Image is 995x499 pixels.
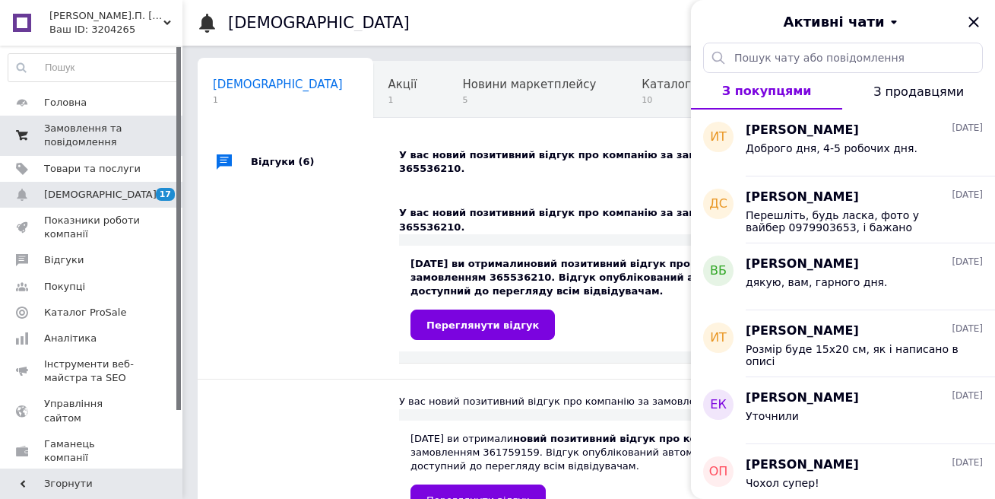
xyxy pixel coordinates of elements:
[746,189,859,206] span: [PERSON_NAME]
[44,162,141,176] span: Товари та послуги
[44,96,87,110] span: Головна
[710,129,727,146] span: ИТ
[399,395,790,408] div: У вас новий позитивний відгук про компанію за замовленням 361759159.
[299,156,315,167] span: (6)
[399,206,790,234] div: У вас новий позитивний відгук про компанію за замовленням 365536210.
[952,122,983,135] span: [DATE]
[399,148,813,176] div: У вас новий позитивний відгук про компанію за замовленням 365536210.
[783,12,884,32] span: Активні чати
[952,456,983,469] span: [DATE]
[251,133,399,191] div: Відгуки
[691,377,995,444] button: ЕК[PERSON_NAME][DATE]Уточнили
[746,122,859,139] span: [PERSON_NAME]
[746,477,819,489] span: Чохол супер!
[734,12,952,32] button: Активні чати
[642,94,737,106] span: 10
[462,94,596,106] span: 5
[426,319,539,331] span: Переглянути відгук
[691,73,842,110] button: З покупцями
[710,329,727,347] span: ИТ
[691,243,995,310] button: ВБ[PERSON_NAME][DATE]дякую, вам, гарного дня.
[746,389,859,407] span: [PERSON_NAME]
[873,84,964,99] span: З продавцями
[44,214,141,241] span: Показники роботи компанії
[746,209,962,234] span: Перешліть, будь ласка, фото у вайбер 0979903653, і бажано файлом, так краще зберігається якість.
[709,463,728,481] span: ОП
[710,396,726,414] span: ЕК
[388,78,417,91] span: Акції
[213,78,343,91] span: [DEMOGRAPHIC_DATA]
[722,84,812,98] span: З покупцями
[746,410,799,422] span: Уточнили
[952,323,983,335] span: [DATE]
[746,456,859,474] span: [PERSON_NAME]
[462,78,596,91] span: Новини маркетплейсу
[44,280,85,294] span: Покупці
[228,14,410,32] h1: [DEMOGRAPHIC_DATA]
[410,257,778,341] div: [DATE] ви отримали за замовленням 365536210. Відгук опублікований автоматично та доступний до пер...
[8,54,179,81] input: Пошук
[44,188,157,202] span: [DEMOGRAPHIC_DATA]
[952,256,983,269] span: [DATE]
[746,276,887,288] span: дякую, вам, гарного дня.
[49,9,163,23] span: П.П. Tina
[524,258,749,269] b: новий позитивний відгук про компанію
[703,43,983,73] input: Пошук чату або повідомлення
[213,94,343,106] span: 1
[642,78,737,91] span: Каталог ProSale
[44,397,141,424] span: Управління сайтом
[44,437,141,465] span: Гаманець компанії
[691,110,995,176] button: ИТ[PERSON_NAME][DATE]Доброго дня, 4-5 робочих дня.
[952,189,983,202] span: [DATE]
[746,256,859,273] span: [PERSON_NAME]
[44,253,84,267] span: Відгуки
[44,332,97,345] span: Аналітика
[709,195,727,213] span: ДС
[388,94,417,106] span: 1
[156,188,175,201] span: 17
[965,13,983,31] button: Закрити
[44,306,126,319] span: Каталог ProSale
[710,262,727,280] span: ВБ
[842,73,995,110] button: З продавцями
[410,310,555,340] a: Переглянути відгук
[746,142,917,154] span: Доброго дня, 4-5 робочих дня.
[746,343,962,367] span: Розмір буде 15х20 см, як і написано в описі
[952,389,983,402] span: [DATE]
[691,176,995,243] button: ДС[PERSON_NAME][DATE]Перешліть, будь ласка, фото у вайбер 0979903653, і бажано файлом, так краще ...
[746,323,859,340] span: [PERSON_NAME]
[691,310,995,377] button: ИТ[PERSON_NAME][DATE]Розмір буде 15х20 см, як і написано в описі
[49,23,182,37] div: Ваш ID: 3204265
[513,433,738,444] b: новий позитивний відгук про компанію
[44,122,141,149] span: Замовлення та повідомлення
[44,358,141,385] span: Інструменти веб-майстра та SEO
